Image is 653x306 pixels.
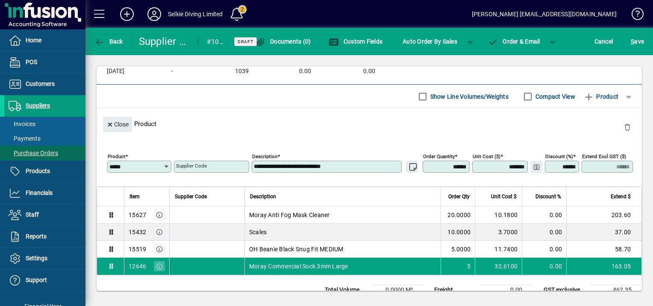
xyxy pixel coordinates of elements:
[403,35,457,48] span: Auto Order By Sales
[129,245,146,253] div: 15519
[491,192,517,201] span: Unit Cost $
[625,2,642,29] a: Knowledge Base
[429,92,509,101] label: Show Line Volumes/Weights
[631,35,644,48] span: ave
[171,68,173,75] span: -
[584,90,618,103] span: Product
[4,52,85,73] a: POS
[97,108,642,139] div: Product
[522,206,566,224] td: 0.00
[249,262,348,271] span: Moray Commercial Sock 3mm Large
[129,262,146,271] div: 12646
[582,153,626,159] mat-label: Extend excl GST ($)
[566,206,641,224] td: 203.60
[631,38,634,45] span: S
[484,34,544,49] button: Order & Email
[566,224,641,241] td: 37.00
[372,285,423,295] td: 0.0000 M³
[329,38,382,45] span: Custom Fields
[26,168,50,174] span: Products
[535,192,561,201] span: Discount %
[9,121,35,127] span: Invoices
[611,192,631,201] span: Extend $
[566,241,641,258] td: 58.70
[4,161,85,182] a: Products
[299,68,311,75] span: 0.00
[129,192,140,201] span: Item
[9,135,41,142] span: Payments
[92,34,125,49] button: Back
[4,270,85,291] a: Support
[441,224,475,241] td: 10.0000
[107,68,124,75] span: [DATE]
[4,146,85,160] a: Purchase Orders
[26,233,47,240] span: Reports
[207,35,224,49] div: #1039
[321,285,372,295] td: Total Volume
[4,74,85,95] a: Customers
[4,204,85,226] a: Staff
[522,224,566,241] td: 0.00
[475,224,522,241] td: 3.7000
[441,206,475,224] td: 20.0000
[256,38,311,45] span: Documents (0)
[26,189,53,196] span: Financials
[4,226,85,247] a: Reports
[566,258,641,275] td: 163.05
[85,34,132,49] app-page-header-button: Back
[94,38,123,45] span: Back
[441,258,475,275] td: 5
[617,117,638,137] button: Delete
[539,285,591,295] td: GST exclusive
[4,182,85,204] a: Financials
[26,277,47,283] span: Support
[592,34,615,49] button: Cancel
[139,35,189,48] div: Supplier Purchase Order
[26,59,37,65] span: POS
[488,38,540,45] span: Order & Email
[103,117,132,132] button: Close
[326,34,385,49] button: Custom Fields
[249,228,267,236] span: Scales
[472,7,617,21] div: [PERSON_NAME] [EMAIL_ADDRESS][DOMAIN_NAME]
[545,153,573,159] mat-label: Discount (%)
[238,39,253,44] span: Draft
[168,7,223,21] div: Selkie Diving Limited
[475,258,522,275] td: 32.6100
[26,255,47,262] span: Settings
[108,153,125,159] mat-label: Product
[579,89,623,104] button: Product
[594,35,613,48] span: Cancel
[363,68,375,75] span: 0.00
[129,211,146,219] div: 15627
[475,241,522,258] td: 11.7400
[129,228,146,236] div: 15432
[249,211,330,219] span: Moray Anti Fog Mask Cleaner
[141,6,168,22] button: Profile
[522,241,566,258] td: 0.00
[26,102,50,109] span: Suppliers
[448,192,470,201] span: Order Qty
[176,163,207,169] mat-label: Supplier Code
[4,117,85,131] a: Invoices
[235,68,249,75] span: 1039
[430,285,481,295] td: Freight
[617,123,638,131] app-page-header-button: Delete
[530,161,542,173] button: Change Price Levels
[250,192,276,201] span: Description
[591,285,642,295] td: 462.35
[113,6,141,22] button: Add
[441,241,475,258] td: 5.0000
[106,118,129,132] span: Close
[253,34,313,49] button: Documents (0)
[423,153,455,159] mat-label: Order Quantity
[252,153,277,159] mat-label: Description
[522,258,566,275] td: 0.00
[473,153,500,159] mat-label: Unit Cost ($)
[26,80,55,87] span: Customers
[481,285,532,295] td: 0.00
[534,92,575,101] label: Compact View
[9,150,58,156] span: Purchase Orders
[398,34,462,49] button: Auto Order By Sales
[26,211,39,218] span: Staff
